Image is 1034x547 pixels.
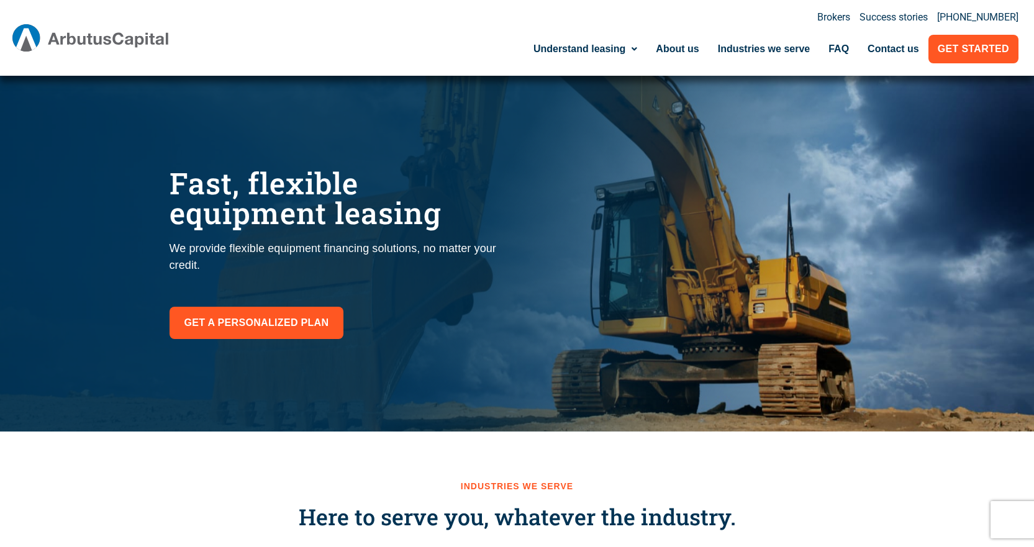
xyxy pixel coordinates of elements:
[858,35,928,63] a: Contact us
[646,35,708,63] a: About us
[170,168,505,228] h1: Fast, flexible equipment leasing​
[184,314,329,332] span: Get a personalized plan
[937,12,1018,22] a: [PHONE_NUMBER]
[170,307,344,339] a: Get a personalized plan
[163,504,871,530] h3: Here to serve you, whatever the industry.
[928,35,1018,63] a: Get Started
[163,481,871,492] h2: Industries we serve
[859,12,928,22] a: Success stories
[817,12,850,22] a: Brokers
[819,35,858,63] a: FAQ
[524,35,646,63] a: Understand leasing
[170,240,505,274] p: We provide flexible equipment financing solutions, no matter your credit.
[709,35,820,63] a: Industries we serve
